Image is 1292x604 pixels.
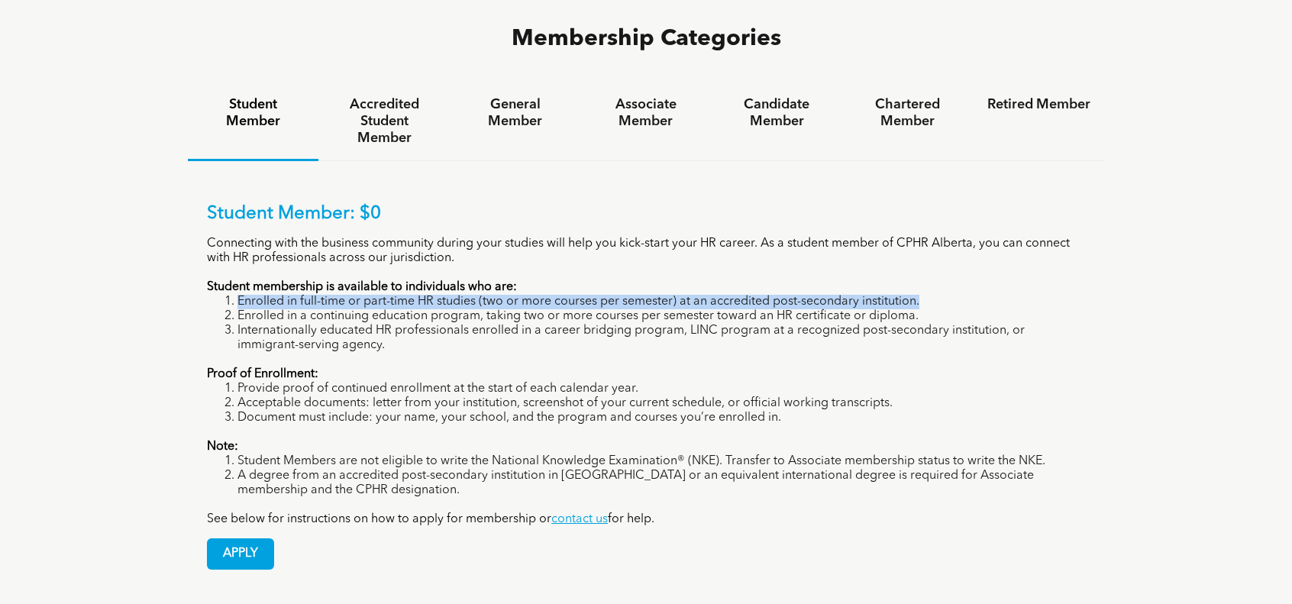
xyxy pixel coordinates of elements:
h4: Associate Member [594,96,697,130]
p: Student Member: $0 [207,203,1085,225]
h4: Chartered Member [856,96,959,130]
h4: General Member [464,96,567,130]
li: A degree from an accredited post-secondary institution in [GEOGRAPHIC_DATA] or an equivalent inte... [237,469,1085,498]
strong: Note: [207,441,238,453]
strong: Student membership is available to individuals who are: [207,281,517,293]
li: Enrolled in a continuing education program, taking two or more courses per semester toward an HR ... [237,309,1085,324]
h4: Candidate Member [725,96,828,130]
li: Document must include: your name, your school, and the program and courses you’re enrolled in. [237,411,1085,425]
h4: Accredited Student Member [332,96,435,147]
span: APPLY [208,539,273,569]
li: Acceptable documents: letter from your institution, screenshot of your current schedule, or offic... [237,396,1085,411]
li: Student Members are not eligible to write the National Knowledge Examination® (NKE). Transfer to ... [237,454,1085,469]
a: contact us [551,513,608,525]
a: APPLY [207,538,274,570]
p: See below for instructions on how to apply for membership or for help. [207,512,1085,527]
li: Internationally educated HR professionals enrolled in a career bridging program, LINC program at ... [237,324,1085,353]
h4: Retired Member [987,96,1090,113]
li: Enrolled in full-time or part-time HR studies (two or more courses per semester) at an accredited... [237,295,1085,309]
li: Provide proof of continued enrollment at the start of each calendar year. [237,382,1085,396]
p: Connecting with the business community during your studies will help you kick-start your HR caree... [207,237,1085,266]
h4: Student Member [202,96,305,130]
strong: Proof of Enrollment: [207,368,318,380]
span: Membership Categories [512,27,781,50]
